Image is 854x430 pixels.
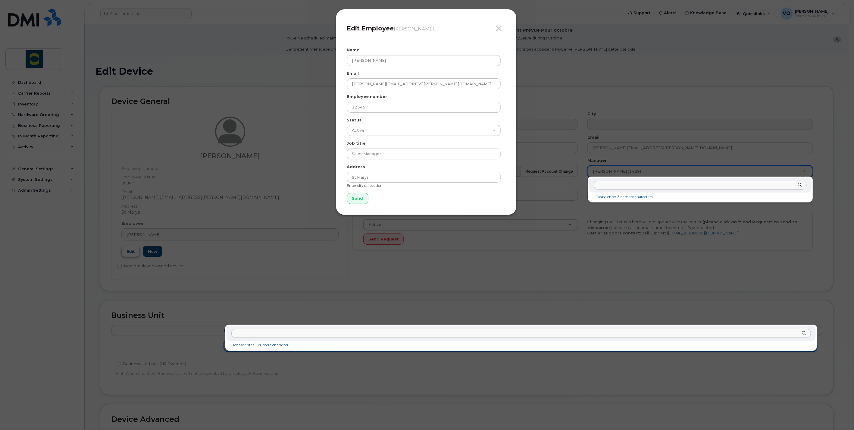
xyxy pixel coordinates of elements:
label: Address [347,164,365,170]
label: Name [347,47,360,53]
label: Job title [347,140,366,146]
label: Email [347,71,359,76]
small: Enter city or location [347,183,383,188]
small: [PERSON_NAME] [394,26,434,32]
li: Please enter 1 or more character [228,342,815,348]
li: Please enter 3 or more characters [590,194,811,200]
h4: Edit Employee [347,25,505,32]
label: Employee number [347,94,387,99]
input: Send [347,193,368,204]
label: Status [347,117,362,123]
